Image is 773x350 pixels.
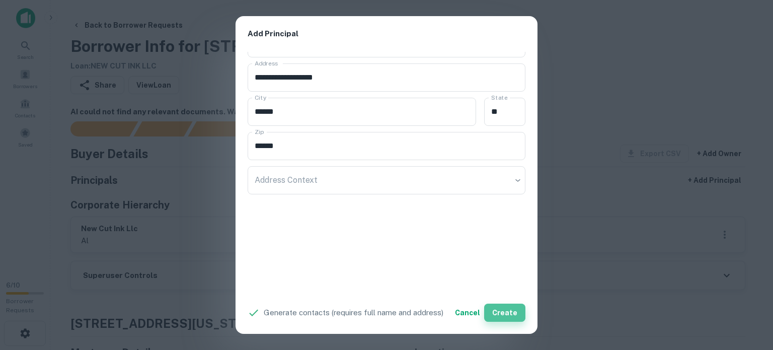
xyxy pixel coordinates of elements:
[255,93,266,102] label: City
[723,269,773,318] iframe: Chat Widget
[264,307,443,319] p: Generate contacts (requires full name and address)
[248,166,525,194] div: ​
[255,127,264,136] label: Zip
[451,304,484,322] button: Cancel
[236,16,537,52] h2: Add Principal
[491,93,507,102] label: State
[484,304,525,322] button: Create
[255,59,278,67] label: Address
